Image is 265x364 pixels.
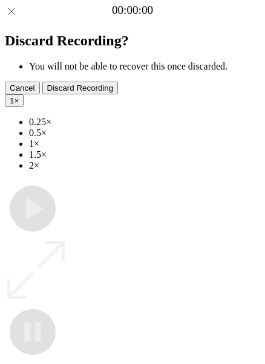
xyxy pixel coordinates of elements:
[29,61,260,72] li: You will not be able to recover this once discarded.
[10,96,14,105] span: 1
[29,149,260,160] li: 1.5×
[112,4,153,17] a: 00:00:00
[29,117,260,128] li: 0.25×
[5,33,260,49] h2: Discard Recording?
[29,128,260,138] li: 0.5×
[5,94,24,107] button: 1×
[29,138,260,149] li: 1×
[29,160,260,171] li: 2×
[5,82,40,94] button: Cancel
[42,82,119,94] button: Discard Recording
